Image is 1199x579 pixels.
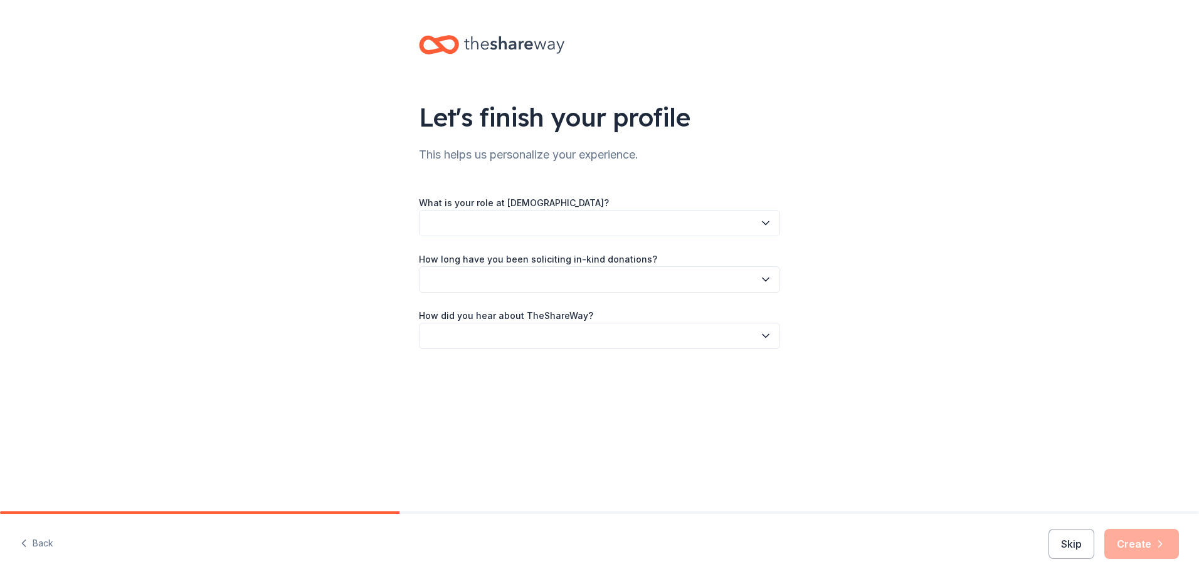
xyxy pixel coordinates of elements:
[419,253,657,266] label: How long have you been soliciting in-kind donations?
[20,531,53,557] button: Back
[419,310,593,322] label: How did you hear about TheShareWay?
[419,100,780,135] div: Let's finish your profile
[419,197,609,209] label: What is your role at [DEMOGRAPHIC_DATA]?
[419,145,780,165] div: This helps us personalize your experience.
[1048,529,1094,559] button: Skip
